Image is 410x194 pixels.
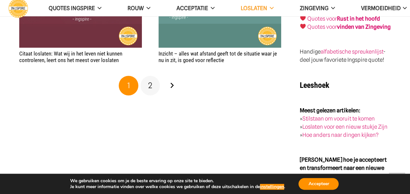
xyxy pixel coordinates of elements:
a: Hoe anders naar dingen kijken? [302,132,379,138]
span: 2 [148,81,152,90]
strong: [PERSON_NAME] hoe je accepteert en transformeert naar een nieuwe manier van Zijn: [300,156,387,179]
button: Accepteer [298,178,339,190]
strong: Rust in het hoofd [337,15,380,22]
strong: vinden van Zingeving [337,24,391,30]
span: Pagina 1 [119,76,138,95]
span: 1 [127,81,130,90]
span: VERMOEIDHEID [361,5,400,11]
p: We gebruiken cookies om je de beste ervaring op onze site te bieden. [70,178,285,184]
span: ROUW [128,5,144,11]
span: Loslaten [241,5,267,11]
a: Stilstaan om vooruit te komen [302,115,375,122]
span: Acceptatie [176,5,208,11]
img: ❤ [300,24,306,29]
a: Terug naar top [389,173,405,189]
strong: Meest gelezen artikelen: [300,107,360,114]
a: Loslaten voor een nieuw stukje Zijn [302,123,387,130]
a: Inzicht – alles wat afstand geeft tot de situatie waar je nu in zit, is goed voor reflectie [159,50,277,63]
p: Handige - deel jouw favoriete Ingspire quote! [300,48,391,64]
a: Quotes voorvinden van Zingeving [307,24,391,30]
strong: Leeshoek [300,81,329,90]
img: ❤ [300,15,306,21]
span: QUOTES INGSPIRE [49,5,95,11]
a: Quotes voorRust in het hoofd [307,15,380,22]
a: Pagina 2 [141,76,160,95]
span: Zingeving [299,5,328,11]
button: instellingen [260,184,284,190]
a: Citaat loslaten: Wat wij in het leven niet kunnen controleren, leert ons het meest over loslaten [19,50,122,63]
p: » » » [300,106,391,139]
p: Je kunt meer informatie vinden over welke cookies we gebruiken of deze uitschakelen in de . [70,184,285,190]
a: alfabetische spreukenlijst [321,48,383,55]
